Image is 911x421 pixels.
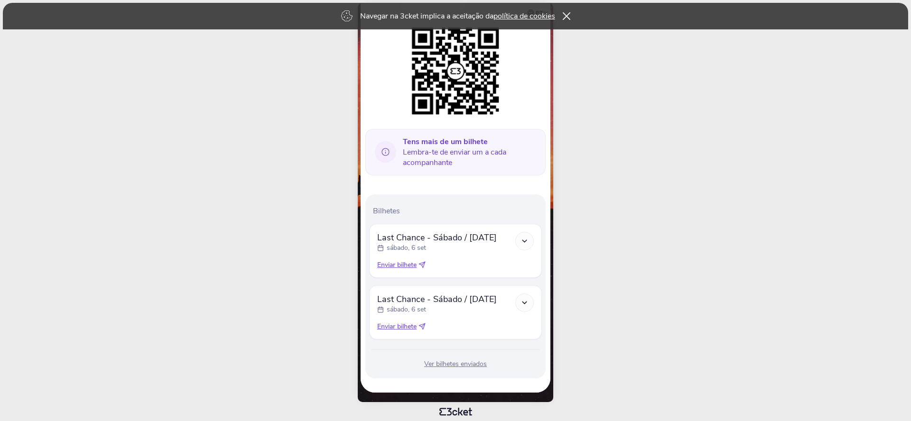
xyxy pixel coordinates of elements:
[377,293,497,305] span: Last Chance - Sábado / [DATE]
[377,232,497,243] span: Last Chance - Sábado / [DATE]
[369,359,542,369] div: Ver bilhetes enviados
[387,305,426,314] p: sábado, 6 set
[387,243,426,253] p: sábado, 6 set
[377,260,417,270] span: Enviar bilhete
[377,322,417,331] span: Enviar bilhete
[373,206,542,216] p: Bilhetes
[493,11,555,21] a: política de cookies
[360,11,555,21] p: Navegar na 3cket implica a aceitação da
[403,137,488,147] b: Tens mais de um bilhete
[407,23,504,119] img: 12fe0bfd37104d7f9ee8b7b1dd9a1126.png
[403,137,538,168] span: Lembra-te de enviar um a cada acompanhante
